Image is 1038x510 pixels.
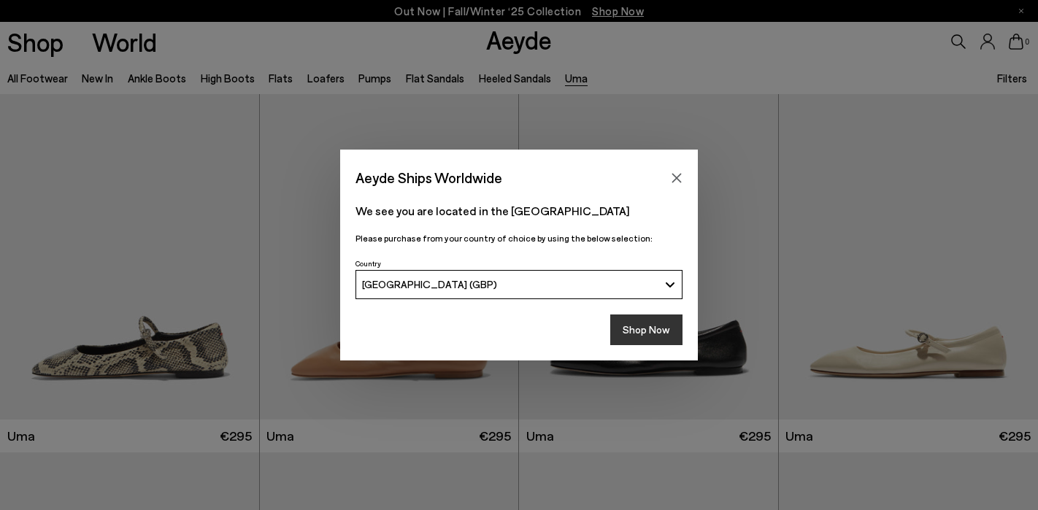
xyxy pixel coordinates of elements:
[355,202,683,220] p: We see you are located in the [GEOGRAPHIC_DATA]
[355,231,683,245] p: Please purchase from your country of choice by using the below selection:
[666,167,688,189] button: Close
[355,259,381,268] span: Country
[362,278,497,290] span: [GEOGRAPHIC_DATA] (GBP)
[355,165,502,190] span: Aeyde Ships Worldwide
[610,314,683,345] button: Shop Now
